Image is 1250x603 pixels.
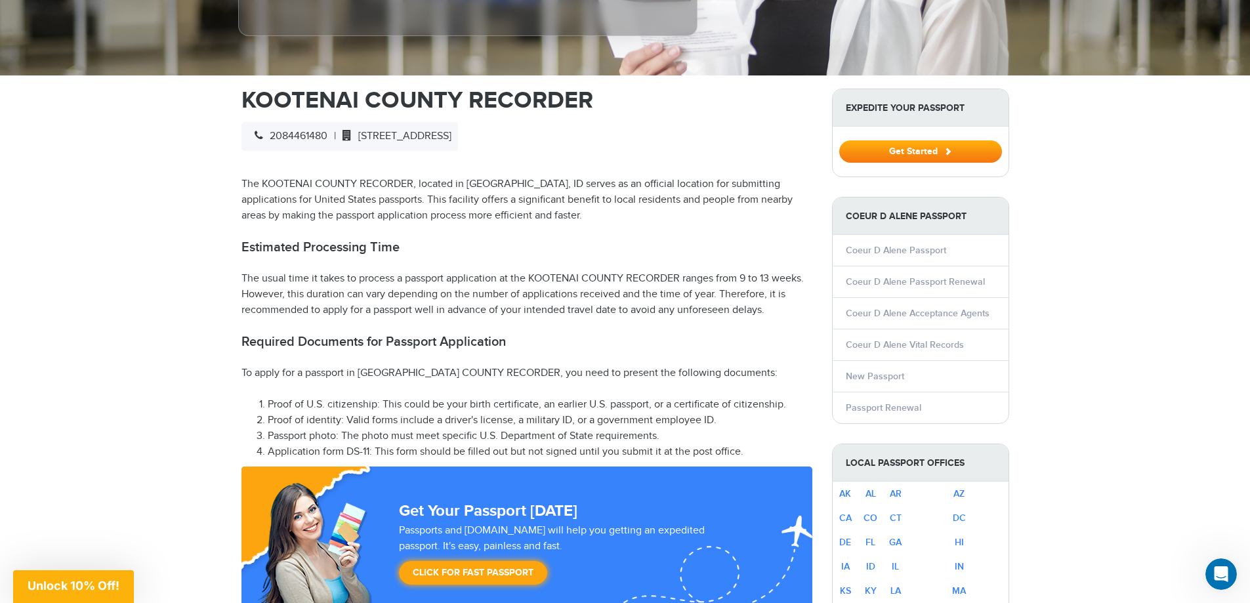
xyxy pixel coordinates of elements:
strong: Coeur D Alene Passport [833,198,1009,235]
a: CA [839,512,852,524]
span: 2084461480 [248,130,327,142]
li: Passport photo: The photo must meet specific U.S. Department of State requirements. [268,428,812,444]
a: CO [864,512,877,524]
h2: Required Documents for Passport Application [241,334,812,350]
a: ID [866,561,875,572]
span: Unlock 10% Off! [28,579,119,593]
a: IA [841,561,850,572]
p: The KOOTENAI COUNTY RECORDER, located in [GEOGRAPHIC_DATA], ID serves as an official location for... [241,177,812,224]
a: AK [839,488,851,499]
a: AZ [953,488,965,499]
div: Passports and [DOMAIN_NAME] will help you getting an expedited passport. It's easy, painless and ... [394,523,752,591]
li: Proof of identity: Valid forms include a driver's license, a military ID, or a government employe... [268,413,812,428]
a: Passport Renewal [846,402,921,413]
span: [STREET_ADDRESS] [336,130,451,142]
a: LA [890,585,901,596]
a: DC [953,512,966,524]
a: AR [890,488,902,499]
a: Coeur D Alene Vital Records [846,339,964,350]
a: HI [955,537,964,548]
a: Coeur D Alene Acceptance Agents [846,308,990,319]
a: Coeur D Alene Passport Renewal [846,276,985,287]
iframe: Intercom live chat [1205,558,1237,590]
a: FL [865,537,875,548]
p: The usual time it takes to process a passport application at the KOOTENAI COUNTY RECORDER ranges ... [241,271,812,318]
a: DE [839,537,851,548]
button: Get Started [839,140,1002,163]
p: To apply for a passport in [GEOGRAPHIC_DATA] COUNTY RECORDER, you need to present the following d... [241,365,812,381]
a: KS [840,585,851,596]
li: Proof of U.S. citizenship: This could be your birth certificate, an earlier U.S. passport, or a c... [268,397,812,413]
a: Click for Fast Passport [399,561,547,585]
h2: Estimated Processing Time [241,239,812,255]
a: KY [865,585,877,596]
li: Application form DS-11: This form should be filled out but not signed until you submit it at the ... [268,444,812,460]
a: AL [865,488,876,499]
a: Coeur D Alene Passport [846,245,946,256]
a: MA [952,585,966,596]
strong: Expedite Your Passport [833,89,1009,127]
div: Unlock 10% Off! [13,570,134,603]
a: New Passport [846,371,904,382]
strong: Local Passport Offices [833,444,1009,482]
a: IL [892,561,899,572]
h1: KOOTENAI COUNTY RECORDER [241,89,812,112]
a: CT [890,512,902,524]
strong: Get Your Passport [DATE] [399,501,577,520]
a: GA [889,537,902,548]
div: | [241,122,458,151]
a: Get Started [839,146,1002,156]
a: IN [955,561,964,572]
